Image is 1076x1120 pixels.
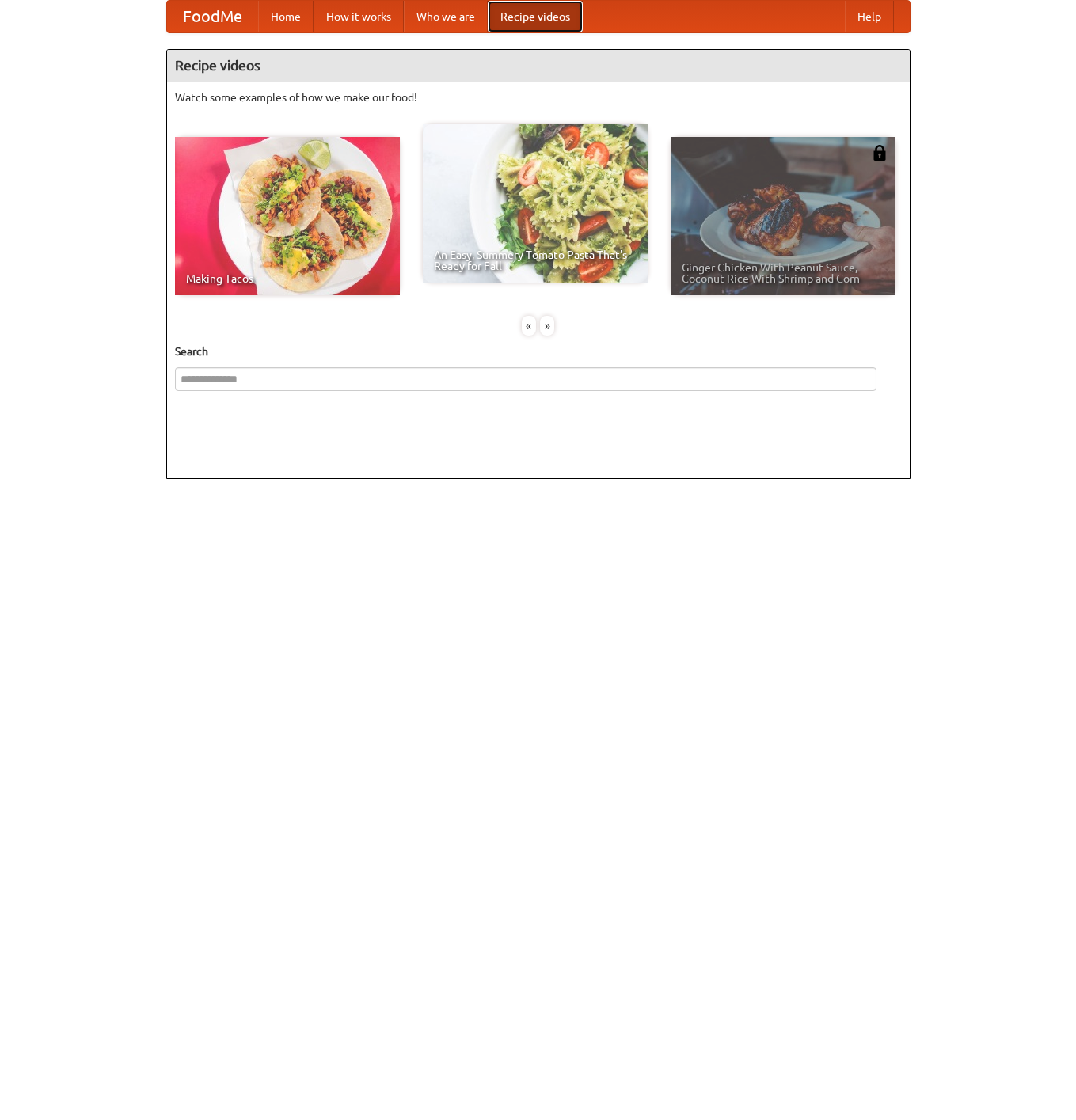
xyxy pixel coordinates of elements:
a: Recipe videos [488,1,583,32]
a: Help [845,1,894,32]
span: Making Tacos [186,273,389,284]
a: Who we are [404,1,488,32]
div: » [540,316,554,336]
img: 483408.png [872,145,888,161]
div: « [522,316,536,336]
span: An Easy, Summery Tomato Pasta That's Ready for Fall [434,249,637,271]
a: Home [258,1,314,32]
a: FoodMe [167,1,258,32]
a: An Easy, Summery Tomato Pasta That's Ready for Fall [423,124,648,283]
h4: Recipe videos [167,50,910,82]
h5: Search [175,344,902,359]
p: Watch some examples of how we make our food! [175,89,902,105]
a: How it works [314,1,404,32]
a: Making Tacos [175,137,400,295]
